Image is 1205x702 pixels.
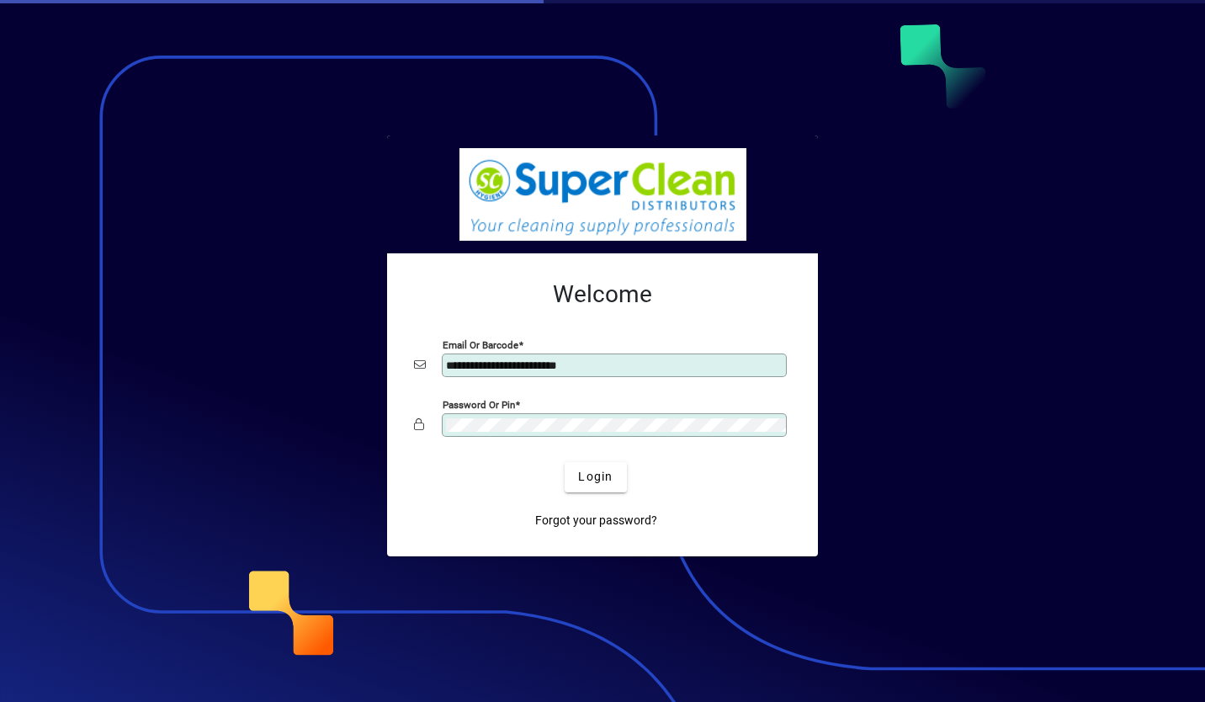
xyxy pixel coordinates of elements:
mat-label: Password or Pin [443,398,515,410]
mat-label: Email or Barcode [443,338,518,350]
h2: Welcome [414,280,791,309]
span: Login [578,468,613,486]
a: Forgot your password? [528,506,664,536]
button: Login [565,462,626,492]
span: Forgot your password? [535,512,657,529]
